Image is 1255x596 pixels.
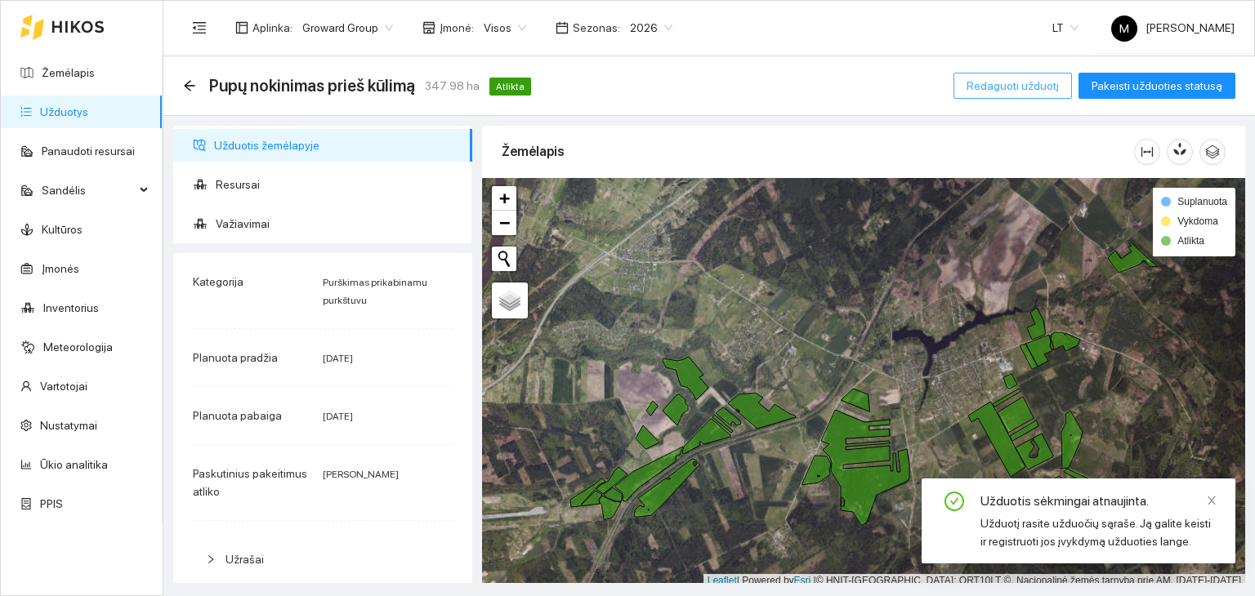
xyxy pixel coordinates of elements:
span: Kategorija [193,275,243,288]
button: Pakeisti užduoties statusą [1079,73,1235,99]
span: Paskutinius pakeitimus atliko [193,467,307,498]
span: Groward Group [302,16,393,40]
a: Meteorologija [43,340,113,354]
a: Nustatymai [40,419,97,432]
a: Zoom in [492,186,516,211]
span: Važiavimai [216,207,459,240]
a: Redaguoti užduotį [954,79,1072,92]
span: [PERSON_NAME] [1111,21,1235,34]
span: Planuota pradžia [193,351,278,364]
span: | [814,575,816,586]
span: Visos [484,16,526,40]
div: Žemėlapis [502,128,1134,175]
span: shop [422,21,435,34]
a: Leaflet [708,575,737,586]
button: Redaguoti užduotį [954,73,1072,99]
span: [DATE] [323,353,353,364]
span: Sezonas : [573,19,620,37]
div: Užduotį rasite užduočių sąraše. Ją galite keisti ir registruoti jos įvykdymą užduoties lange. [980,514,1216,550]
span: Atlikta [1177,235,1204,247]
div: Užrašai [193,540,453,578]
a: Vartotojai [40,380,87,393]
span: check-circle [945,491,964,514]
div: | Powered by © HNIT-[GEOGRAPHIC_DATA]; ORT10LT ©, Nacionalinė žemės tarnyba prie AM, [DATE]-[DATE] [703,574,1245,588]
span: layout [235,21,248,34]
a: Esri [794,575,811,586]
button: Initiate a new search [492,247,516,271]
span: Suplanuota [1177,196,1227,207]
a: Įmonės [42,262,79,275]
button: column-width [1134,139,1160,165]
button: menu-fold [183,11,216,44]
span: Užrašai [226,553,264,566]
div: Atgal [183,79,196,93]
span: Užduotis žemėlapyje [214,129,459,162]
span: Vykdoma [1177,216,1218,227]
span: Aplinka : [252,19,293,37]
span: Redaguoti užduotį [967,77,1059,95]
span: Pupų nokinimas prieš kūlimą [209,73,415,99]
span: M [1119,16,1129,42]
span: − [499,212,510,233]
span: arrow-left [183,79,196,92]
span: 347.98 ha [425,77,480,95]
span: menu-fold [192,20,207,35]
a: Layers [492,282,528,318]
span: Purškimas prikabinamu purkštuvu [323,277,427,306]
span: Sandėlis [42,174,135,207]
span: 2026 [630,16,672,40]
span: + [499,188,510,208]
span: [DATE] [323,411,353,422]
span: [PERSON_NAME] [323,469,399,480]
a: Užduotys [40,105,88,118]
a: Ūkio analitika [40,458,108,471]
a: Inventorius [43,301,99,314]
span: Resursai [216,168,459,201]
span: right [206,554,216,564]
span: column-width [1135,145,1159,158]
span: Planuota pabaiga [193,409,282,422]
span: LT [1052,16,1079,40]
a: PPIS [40,497,63,510]
a: Žemėlapis [42,66,95,79]
a: Zoom out [492,211,516,235]
span: Pakeisti užduoties statusą [1092,77,1222,95]
span: calendar [556,21,569,34]
a: Panaudoti resursai [42,145,135,158]
span: Atlikta [489,78,531,96]
span: close [1206,495,1217,506]
a: Kultūros [42,223,83,236]
div: Užduotis sėkmingai atnaujinta. [980,491,1216,511]
span: Įmonė : [440,19,474,37]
